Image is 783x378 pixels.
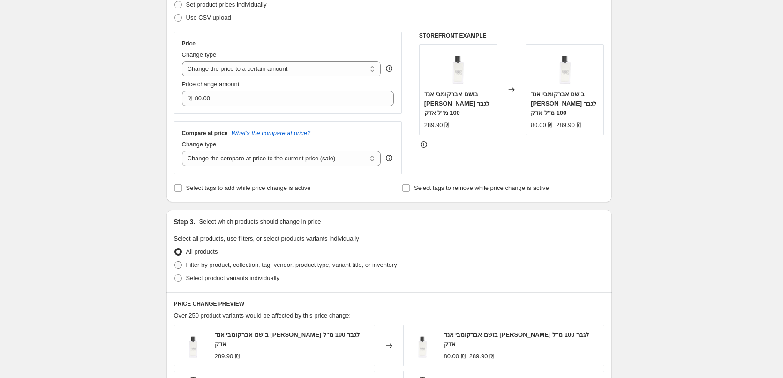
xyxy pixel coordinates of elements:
span: בושם אברקומבי אנד [PERSON_NAME] לגבר 100 מ"ל אדק [424,91,490,116]
span: Over 250 product variants would be affected by this price change: [174,312,351,319]
span: Select all products, use filters, or select products variants individually [174,235,359,242]
img: 47_695fed7d-ba7c-45e8-880a-60679c534e72_80x.png [439,49,477,87]
span: Set product prices individually [186,1,267,8]
span: Use CSV upload [186,14,231,21]
span: בושם אברקומבי אנד [PERSON_NAME] לגבר 100 מ"ל אדק [444,331,589,348]
img: 47_695fed7d-ba7c-45e8-880a-60679c534e72_80x.png [179,332,207,360]
span: All products [186,248,218,255]
span: Price change amount [182,81,240,88]
div: 289.90 ₪ [215,352,240,361]
span: Select product variants individually [186,274,279,281]
img: 47_695fed7d-ba7c-45e8-880a-60679c534e72_80x.png [546,49,584,87]
h6: PRICE CHANGE PREVIEW [174,300,604,308]
div: 80.00 ₪ [531,121,552,130]
div: help [384,153,394,163]
span: בושם אברקומבי אנד [PERSON_NAME] לגבר 100 מ"ל אדק [531,91,596,116]
img: 47_695fed7d-ba7c-45e8-880a-60679c534e72_80x.png [408,332,437,360]
strike: 289.90 ₪ [469,352,494,361]
div: 80.00 ₪ [444,352,466,361]
span: Select tags to add while price change is active [186,184,311,191]
span: ₪ [188,95,192,102]
span: Change type [182,51,217,58]
button: What's the compare at price? [232,129,311,136]
div: 289.90 ₪ [424,121,449,130]
p: Select which products should change in price [199,217,321,227]
h6: STOREFRONT EXAMPLE [419,32,604,39]
h3: Compare at price [182,129,228,137]
strike: 289.90 ₪ [556,121,581,130]
span: Filter by product, collection, tag, vendor, product type, variant title, or inventory [186,261,397,268]
h2: Step 3. [174,217,196,227]
span: Change type [182,141,217,148]
span: Select tags to remove while price change is active [414,184,549,191]
div: help [384,64,394,73]
input: 80.00 [195,91,380,106]
h3: Price [182,40,196,47]
span: בושם אברקומבי אנד [PERSON_NAME] לגבר 100 מ"ל אדק [215,331,360,348]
